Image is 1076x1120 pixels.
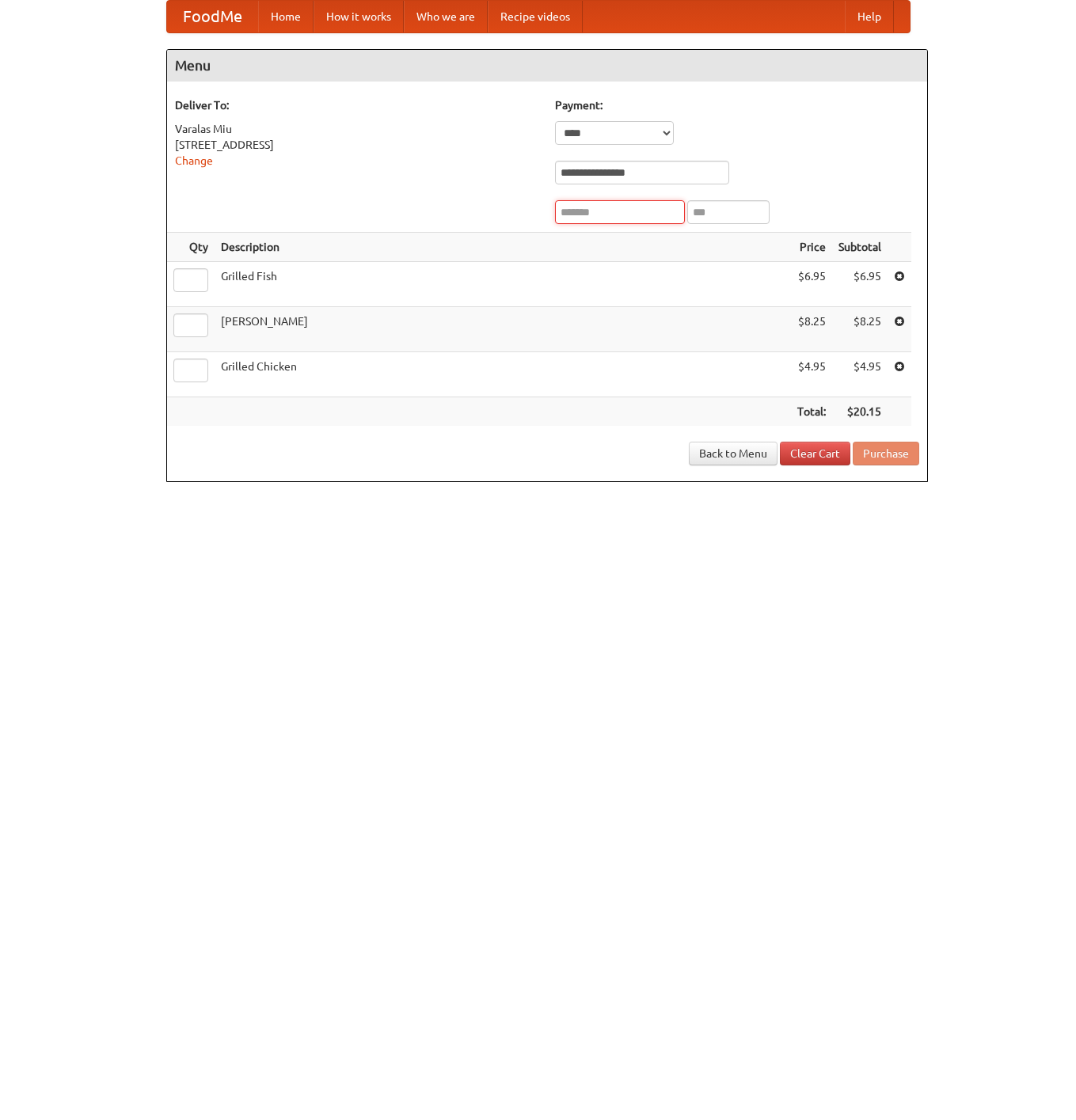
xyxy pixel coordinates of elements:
[555,97,919,113] h5: Payment:
[215,262,791,307] td: Grilled Fish
[845,1,894,32] a: Help
[832,262,888,307] td: $6.95
[791,233,832,262] th: Price
[488,1,583,32] a: Recipe videos
[689,442,778,465] a: Back to Menu
[404,1,488,32] a: Who we are
[853,442,919,465] button: Purchase
[175,137,539,153] div: [STREET_ADDRESS]
[832,233,888,262] th: Subtotal
[258,1,314,32] a: Home
[791,397,832,427] th: Total:
[832,352,888,397] td: $4.95
[215,233,791,262] th: Description
[780,442,850,465] a: Clear Cart
[791,262,832,307] td: $6.95
[175,154,213,167] a: Change
[215,352,791,397] td: Grilled Chicken
[314,1,404,32] a: How it works
[167,50,927,82] h4: Menu
[175,97,539,113] h5: Deliver To:
[215,307,791,352] td: [PERSON_NAME]
[791,352,832,397] td: $4.95
[832,397,888,427] th: $20.15
[832,307,888,352] td: $8.25
[167,1,258,32] a: FoodMe
[175,121,539,137] div: Varalas Miu
[167,233,215,262] th: Qty
[791,307,832,352] td: $8.25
